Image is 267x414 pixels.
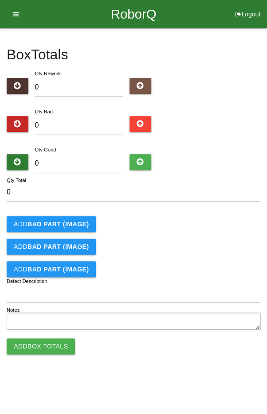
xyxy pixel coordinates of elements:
[7,47,260,62] h4: Box Totals
[7,216,96,232] button: AddBAD PART (IMAGE)
[7,306,20,314] label: Notes
[7,278,47,285] label: Defect Description
[35,71,61,76] label: Qty Rework
[7,239,96,255] button: AddBAD PART (IMAGE)
[7,338,75,354] button: AddBox Totals
[35,109,53,114] label: Qty Bad
[35,147,56,152] label: Qty Good
[27,266,89,273] b: BAD PART (IMAGE)
[27,221,89,228] b: BAD PART (IMAGE)
[7,177,26,184] label: Qty Total
[27,243,89,250] b: BAD PART (IMAGE)
[7,261,96,277] button: AddBAD PART (IMAGE)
